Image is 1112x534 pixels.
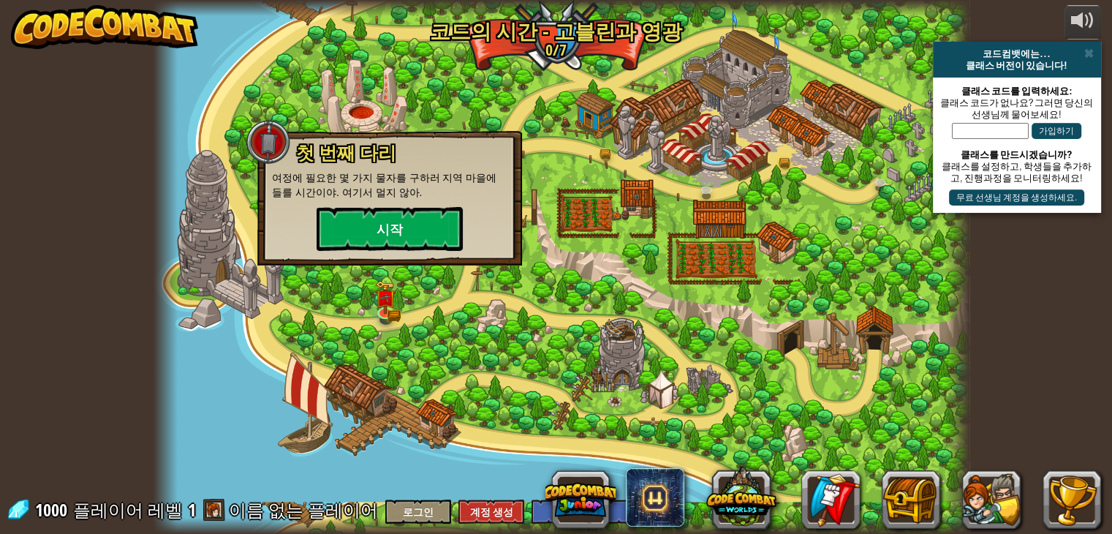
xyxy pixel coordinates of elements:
[229,498,378,522] span: 이름 없는 플레이어
[939,48,1095,59] div: 코드컴뱃에는...
[1064,5,1101,40] button: 소리 조절
[949,189,1084,206] button: 무료 선생님 계정을 생성하세요.
[272,170,507,200] p: 여정에 필요한 몇 가지 물자를 구하러 지역 마을에 들를 시간이야. 여기서 멀지 않아.
[188,498,196,522] span: 1
[940,160,1094,184] div: 클래스를 설정하고, 학생들을 추가하고, 진행과정을 모니터링하세요!
[939,59,1095,71] div: 클래스 버전이 있습니다!
[317,207,463,251] button: 시작
[11,5,198,49] img: CodeCombat - Learn how to code by playing a game
[296,140,396,165] span: 첫 번째 다리
[940,148,1094,160] div: 클래스를 만드시겠습니까?
[376,281,396,315] img: level-banner-unlock.png
[35,498,72,522] span: 1000
[458,500,524,524] button: 계정 생성
[1032,123,1081,139] button: 가입하기
[940,85,1094,97] div: 클래스 코드를 입력하세요:
[73,498,183,522] span: 플레이어 레벨
[379,293,391,302] img: portrait.png
[940,97,1094,120] div: 클래스 코드가 없나요? 그러면 당신의 선생님께 물어보세요!
[385,500,451,524] button: 로그인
